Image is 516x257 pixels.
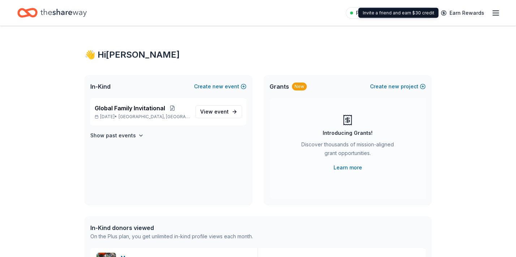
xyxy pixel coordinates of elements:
[195,105,242,118] a: View event
[298,140,397,160] div: Discover thousands of mission-aligned grant opportunities.
[270,82,289,91] span: Grants
[292,83,307,90] div: New
[90,131,144,140] button: Show past events
[334,163,362,172] a: Learn more
[370,82,426,91] button: Createnewproject
[388,82,399,91] span: new
[356,9,429,17] span: Plus trial ends on 4PM[DATE]
[214,108,229,115] span: event
[90,232,253,241] div: On the Plus plan, you get unlimited in-kind profile views each month.
[119,114,190,120] span: [GEOGRAPHIC_DATA], [GEOGRAPHIC_DATA]
[85,49,431,61] div: 👋 Hi [PERSON_NAME]
[346,7,434,19] a: Plus trial ends on 4PM[DATE]
[95,114,190,120] p: [DATE] •
[437,6,489,19] a: Earn Rewards
[90,131,136,140] h4: Show past events
[90,223,253,232] div: In-Kind donors viewed
[95,104,165,112] span: Global Family Invitational
[200,107,229,116] span: View
[17,4,87,21] a: Home
[358,8,439,18] div: Invite a friend and earn $30 credit
[194,82,246,91] button: Createnewevent
[212,82,223,91] span: new
[90,82,111,91] span: In-Kind
[323,129,373,137] div: Introducing Grants!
